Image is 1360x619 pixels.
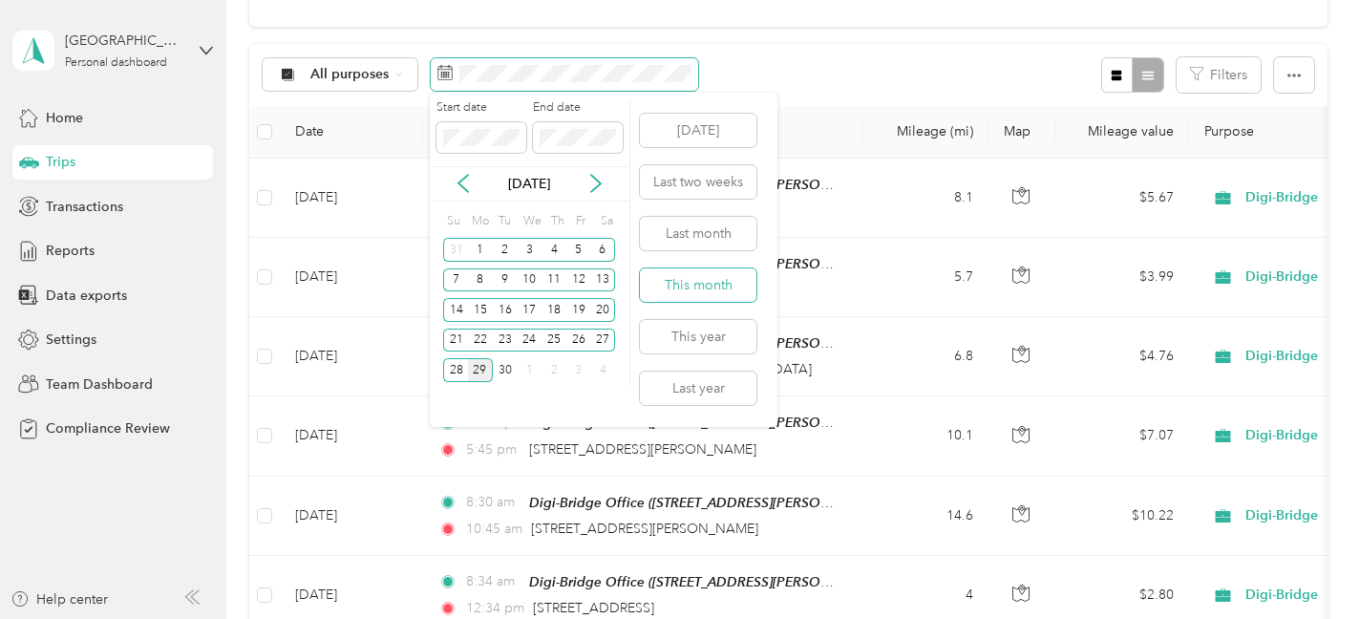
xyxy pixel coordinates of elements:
[466,571,521,592] span: 8:34 am
[436,99,526,117] label: Start date
[542,268,566,292] div: 11
[542,298,566,322] div: 18
[640,268,756,302] button: This month
[597,208,615,235] div: Sa
[517,268,542,292] div: 10
[466,598,524,619] span: 12:34 pm
[493,358,518,382] div: 30
[1253,512,1360,619] iframe: Everlance-gr Chat Button Frame
[46,241,95,261] span: Reports
[862,396,988,476] td: 10.1
[862,477,988,556] td: 14.6
[493,329,518,352] div: 23
[443,208,461,235] div: Su
[46,152,75,172] span: Trips
[443,329,468,352] div: 21
[542,238,566,262] div: 4
[493,238,518,262] div: 2
[591,298,616,322] div: 20
[640,217,756,250] button: Last month
[468,329,493,352] div: 22
[65,31,184,51] div: [GEOGRAPHIC_DATA]
[468,238,493,262] div: 1
[493,268,518,292] div: 9
[489,174,569,194] p: [DATE]
[46,197,123,217] span: Transactions
[862,106,988,159] th: Mileage (mi)
[548,208,566,235] div: Th
[862,159,988,238] td: 8.1
[520,208,542,235] div: We
[640,165,756,199] button: Last two weeks
[591,238,616,262] div: 6
[542,329,566,352] div: 25
[443,298,468,322] div: 14
[517,358,542,382] div: 1
[443,358,468,382] div: 28
[466,519,522,540] span: 10:45 am
[280,396,423,476] td: [DATE]
[1055,396,1189,476] td: $7.07
[468,358,493,382] div: 29
[517,238,542,262] div: 3
[591,358,616,382] div: 4
[517,298,542,322] div: 17
[640,320,756,353] button: This year
[280,238,423,317] td: [DATE]
[280,159,423,238] td: [DATE]
[46,286,127,306] span: Data exports
[640,114,756,147] button: [DATE]
[542,358,566,382] div: 2
[1055,159,1189,238] td: $5.67
[862,238,988,317] td: 5.7
[529,441,756,458] span: [STREET_ADDRESS][PERSON_NAME]
[46,108,83,128] span: Home
[466,492,521,513] span: 8:30 am
[566,358,591,382] div: 3
[443,238,468,262] div: 31
[1055,106,1189,159] th: Mileage value
[280,317,423,396] td: [DATE]
[310,68,390,81] span: All purposes
[566,268,591,292] div: 12
[566,329,591,352] div: 26
[533,99,623,117] label: End date
[591,329,616,352] div: 27
[280,106,423,159] th: Date
[1055,477,1189,556] td: $10.22
[533,600,654,616] span: [STREET_ADDRESS]
[468,268,493,292] div: 8
[443,268,468,292] div: 7
[46,418,170,438] span: Compliance Review
[531,521,758,537] span: [STREET_ADDRESS][PERSON_NAME]
[566,238,591,262] div: 5
[468,208,489,235] div: Mo
[1177,57,1261,93] button: Filters
[1055,238,1189,317] td: $3.99
[46,374,153,395] span: Team Dashboard
[988,106,1055,159] th: Map
[493,298,518,322] div: 16
[566,298,591,322] div: 19
[65,57,167,69] div: Personal dashboard
[468,298,493,322] div: 15
[46,330,96,350] span: Settings
[280,477,423,556] td: [DATE]
[1055,317,1189,396] td: $4.76
[591,268,616,292] div: 13
[517,329,542,352] div: 24
[11,589,108,609] button: Help center
[529,495,951,511] span: Digi-Bridge Office ([STREET_ADDRESS][PERSON_NAME][US_STATE])
[466,439,521,460] span: 5:45 pm
[496,208,514,235] div: Tu
[573,208,591,235] div: Fr
[423,106,862,159] th: Locations
[640,372,756,405] button: Last year
[862,317,988,396] td: 6.8
[529,574,951,590] span: Digi-Bridge Office ([STREET_ADDRESS][PERSON_NAME][US_STATE])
